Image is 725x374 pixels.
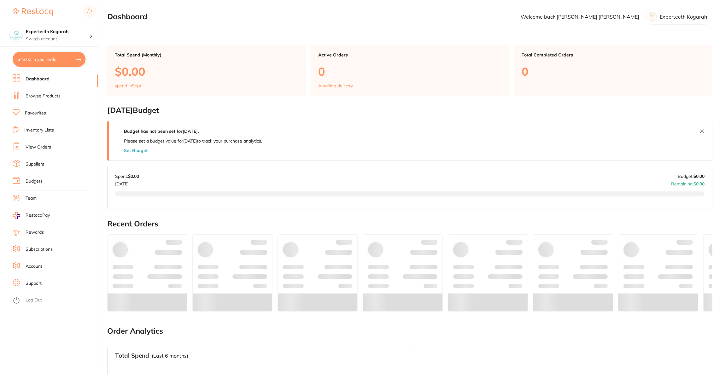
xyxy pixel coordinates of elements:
a: Rewards [26,229,44,236]
a: RestocqPay [13,212,50,219]
span: RestocqPay [26,212,50,219]
a: Log Out [26,297,42,303]
p: 0 [522,65,705,78]
img: Restocq Logo [13,8,53,16]
p: 0 [318,65,501,78]
h2: Dashboard [107,12,147,21]
a: Favourites [25,110,46,116]
h2: [DATE] Budget [107,106,712,115]
a: Dashboard [26,76,50,82]
a: Budgets [26,178,43,184]
p: Remaining: [671,179,705,186]
a: Account [26,263,42,270]
strong: $0.00 [128,173,139,179]
a: Total Spend (Monthly)$0.00spend inSept [107,45,306,96]
img: RestocqPay [13,212,20,219]
strong: $0.00 [693,181,705,187]
a: Subscriptions [26,246,53,253]
p: Welcome back, [PERSON_NAME] [PERSON_NAME] [521,14,639,20]
img: Experteeth Kogarah [10,29,22,42]
p: Spent: [115,174,139,179]
strong: Budget has not been set for [DATE] . [124,128,199,134]
p: Total Spend (Monthly) [115,52,298,57]
h2: Recent Orders [107,219,712,228]
p: Please set a budget value for [DATE] to track your purchase analytics. [124,138,262,143]
a: Inventory Lists [24,127,54,133]
p: [DATE] [115,179,139,186]
p: Experteeth Kogarah [660,14,707,20]
p: spend in Sept [115,83,141,88]
a: View Orders [26,144,51,150]
a: Browse Products [26,93,61,99]
a: Total Completed Orders0 [514,45,712,96]
h2: Order Analytics [107,327,712,336]
button: Log Out [13,295,96,306]
a: Restocq Logo [13,5,53,19]
a: Support [26,280,42,287]
button: Set Budget [124,148,148,153]
p: (Last 6 months) [152,353,188,359]
strong: $0.00 [693,173,705,179]
a: Suppliers [26,161,44,167]
p: Budget: [678,174,705,179]
p: $0.00 [115,65,298,78]
p: Awaiting delivery [318,83,353,88]
a: Team [26,195,37,202]
p: Switch account [26,36,90,42]
p: Active Orders [318,52,501,57]
h4: Experteeth Kogarah [26,29,90,35]
h3: Total Spend [115,352,149,359]
button: $43.60 in your order [13,52,85,67]
p: Total Completed Orders [522,52,705,57]
a: Active Orders0Awaiting delivery [311,45,509,96]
